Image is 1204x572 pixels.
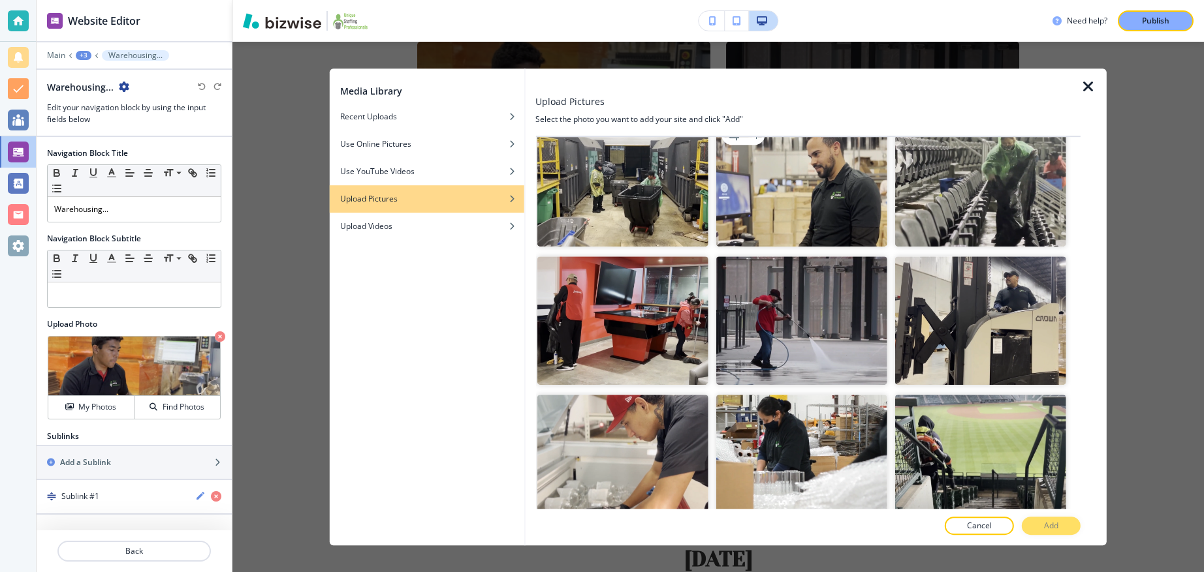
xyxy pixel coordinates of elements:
button: My Photos [48,396,135,419]
img: Drag [47,492,56,501]
button: Use YouTube Videos [330,158,524,185]
h2: Navigation Block Subtitle [47,233,141,245]
button: Recent Uploads [330,103,524,130]
button: Upload Pictures [330,185,524,213]
div: My PhotosFind Photos [47,335,221,420]
button: Use Online Pictures [330,130,524,158]
img: editor icon [47,13,63,29]
h4: Upload Videos [340,220,392,232]
h2: Upload Photo [47,318,221,330]
p: Cancel [967,520,992,532]
button: DragSublink #1 [37,480,232,513]
h4: My Photos [78,401,116,413]
button: Main [47,51,65,60]
button: Add a Sublink [37,446,232,479]
h2: Website Editor [68,13,140,29]
h3: Edit your navigation block by using the input fields below [47,102,221,125]
p: Warehousing... [108,51,163,60]
h2: Add a Sublink [60,457,111,468]
button: Warehousing... [102,50,169,61]
button: Cancel [945,517,1014,535]
h4: Recent Uploads [340,111,397,123]
button: Publish [1118,10,1194,31]
h2: Warehousing... [47,80,114,94]
h4: Select the photo you want to add your site and click "Add" [535,113,1081,125]
button: Upload Videos [330,213,524,240]
button: +3 [76,51,91,60]
img: Your Logo [333,10,368,31]
h4: Find Photos [163,401,204,413]
h4: Sublink #1 [61,490,99,502]
img: Bizwise Logo [243,13,321,29]
h4: Use Online Pictures [340,138,411,150]
h3: Need help? [1067,15,1107,27]
button: Find Photos [135,396,220,419]
h4: Use YouTube Videos [340,166,415,177]
h2: Sublinks [47,430,79,442]
p: Publish [1142,15,1169,27]
h4: Upload Pictures [340,193,398,205]
h3: Upload Pictures [535,95,605,108]
h2: Media Library [340,84,402,98]
p: Warehousing... [54,203,214,215]
button: Back [57,541,211,562]
h2: Navigation Block Title [47,147,128,159]
p: Back [59,545,210,557]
